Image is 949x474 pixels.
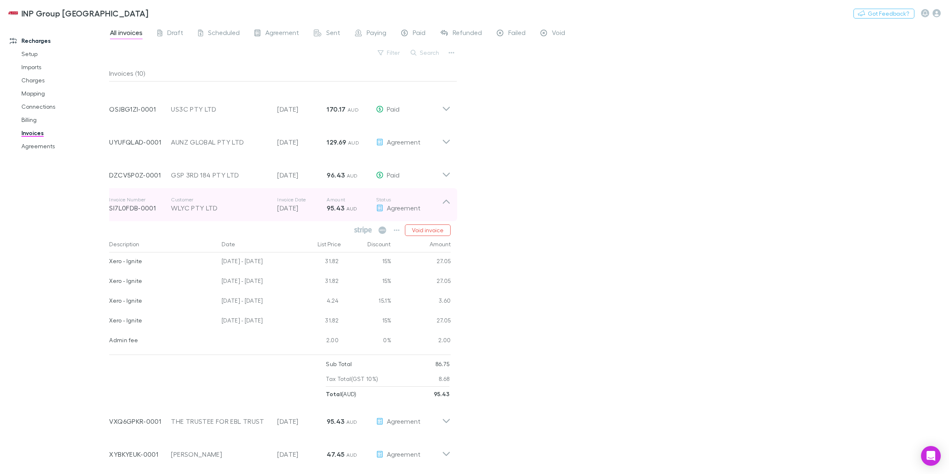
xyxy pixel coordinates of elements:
p: Invoice Date [277,196,327,203]
div: US3C PTY LTD [171,104,269,114]
span: AUD [346,205,358,212]
strong: 129.69 [327,138,346,146]
div: Xero - Ignite [109,272,215,290]
div: THE TRUSTEE FOR EBL TRUST [171,416,269,426]
div: Open Intercom Messenger [921,446,941,466]
button: Search [407,48,444,58]
p: ( AUD ) [326,387,356,402]
div: 15% [342,252,391,272]
span: Sent [326,28,340,39]
span: Failed [508,28,526,39]
div: 15% [342,272,391,292]
span: Agreement [387,204,421,212]
span: Agreement [387,450,421,458]
span: Paid [387,171,400,179]
div: Invoice NumberSI7L0FDB-0001CustomerWLYC PTY LTDInvoice Date[DATE]Amount95.43 AUDStatusAgreement [103,188,457,221]
div: 27.05 [391,272,451,292]
button: Filter [374,48,405,58]
div: UYUFQLAD-0001AUNZ GLOBAL PTY LTD[DATE]129.69 AUDAgreement [103,122,457,155]
span: Scheduled [208,28,240,39]
p: Customer [171,196,269,203]
p: [DATE] [277,449,327,459]
div: 15.1% [342,292,391,312]
div: [DATE] - [DATE] [218,292,292,312]
div: DZCV5P0Z-0001GSP 3RD 184 PTY LTD[DATE]96.43 AUDPaid [103,155,457,188]
span: Void [552,28,565,39]
span: Agreement [387,417,421,425]
span: AUD [346,452,358,458]
div: [DATE] - [DATE] [218,312,292,332]
div: AUNZ GLOBAL PTY LTD [171,137,269,147]
strong: 96.43 [327,171,345,179]
p: Amount [327,196,376,203]
div: [DATE] - [DATE] [218,272,292,292]
strong: 170.17 [327,105,346,113]
span: Paying [367,28,386,39]
div: XYBKYEUK-0001[PERSON_NAME][DATE]47.45 AUDAgreement [103,434,457,467]
div: 2.00 [292,332,342,351]
p: Invoice Number [109,196,171,203]
strong: 95.43 [327,204,344,212]
p: 86.75 [435,357,450,371]
strong: 95.43 [434,390,450,397]
div: 2.00 [391,332,451,351]
span: Agreement [265,28,299,39]
span: AUD [348,107,359,113]
span: All invoices [110,28,143,39]
p: [DATE] [277,203,327,213]
span: Refunded [453,28,482,39]
div: 27.05 [391,252,451,272]
span: Agreement [387,138,421,146]
a: Agreements [13,140,108,153]
p: Tax Total (GST 10%) [326,371,378,386]
div: WLYC PTY LTD [171,203,269,213]
p: OSJBG1ZI-0001 [109,104,171,114]
h3: INP Group [GEOGRAPHIC_DATA] [21,8,148,18]
p: DZCV5P0Z-0001 [109,170,171,180]
p: [DATE] [277,170,327,180]
button: Got Feedback? [853,9,914,19]
p: XYBKYEUK-0001 [109,449,171,459]
a: Setup [13,47,108,61]
p: [DATE] [277,104,327,114]
div: 27.05 [391,312,451,332]
span: Draft [167,28,183,39]
div: 15% [342,312,391,332]
strong: 47.45 [327,450,344,458]
div: 31.82 [292,252,342,272]
div: GSP 3RD 184 PTY LTD [171,170,269,180]
p: UYUFQLAD-0001 [109,137,171,147]
div: 31.82 [292,272,342,292]
div: 0% [342,332,391,351]
p: Status [376,196,442,203]
div: 31.82 [292,312,342,332]
p: Sub Total [326,357,352,371]
a: Billing [13,113,108,126]
div: Xero - Ignite [109,292,215,309]
div: Xero - Ignite [109,312,215,329]
div: 4.24 [292,292,342,312]
div: [DATE] - [DATE] [218,252,292,272]
div: VXQ6GPKR-0001THE TRUSTEE FOR EBL TRUST[DATE]95.43 AUDAgreement [103,402,457,434]
span: AUD [347,173,358,179]
div: OSJBG1ZI-0001US3C PTY LTD[DATE]170.17 AUDPaid [103,89,457,122]
a: Recharges [2,34,108,47]
a: Invoices [13,126,108,140]
img: INP Group Sydney's Logo [8,8,18,18]
strong: Total [326,390,341,397]
span: AUD [348,140,359,146]
span: AUD [346,419,358,425]
a: INP Group [GEOGRAPHIC_DATA] [3,3,153,23]
p: VXQ6GPKR-0001 [109,416,171,426]
p: 8.68 [439,371,449,386]
div: 3.60 [391,292,451,312]
a: Imports [13,61,108,74]
button: Void invoice [405,224,451,236]
strong: 95.43 [327,417,344,425]
div: [PERSON_NAME] [171,449,269,459]
a: Mapping [13,87,108,100]
p: SI7L0FDB-0001 [109,203,171,213]
span: Paid [387,105,400,113]
a: Connections [13,100,108,113]
span: Paid [413,28,425,39]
